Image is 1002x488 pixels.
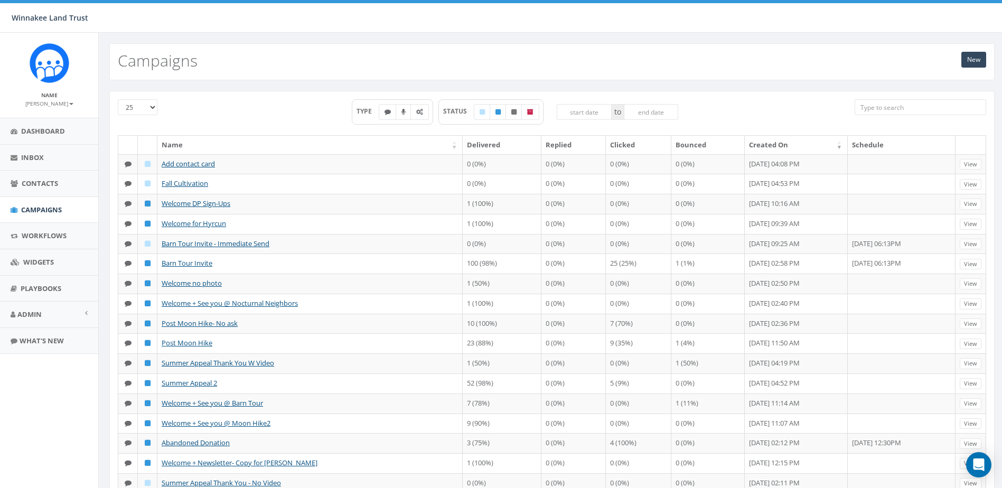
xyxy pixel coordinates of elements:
td: 9 (90%) [463,414,541,434]
td: [DATE] 04:19 PM [745,353,848,373]
span: Admin [17,309,42,319]
span: Winnakee Land Trust [12,13,88,23]
input: end date [624,104,679,120]
td: [DATE] 09:25 AM [745,234,848,254]
td: 0 (0%) [606,214,671,234]
td: 0 (0%) [606,453,671,473]
i: Text SMS [125,200,132,207]
span: TYPE [357,107,379,116]
a: Barn Tour Invite - Immediate Send [162,239,269,248]
label: Archived [521,104,539,120]
a: View [960,179,981,190]
a: Add contact card [162,159,215,168]
td: [DATE] 04:52 PM [745,373,848,393]
a: Welcome + Newsletter- Copy for [PERSON_NAME] [162,458,317,467]
td: 23 (88%) [463,333,541,353]
td: 0 (0%) [541,353,606,373]
label: Draft [474,104,491,120]
td: 0 (0%) [671,453,745,473]
span: Workflows [22,231,67,240]
label: Ringless Voice Mail [396,104,411,120]
td: 0 (0%) [606,234,671,254]
td: 0 (0%) [606,353,671,373]
h2: Campaigns [118,52,198,69]
i: Published [145,200,151,207]
td: 0 (0%) [671,433,745,453]
a: View [960,259,981,270]
a: Post Moon Hike- No ask [162,318,238,328]
i: Text SMS [125,240,132,247]
td: [DATE] 02:12 PM [745,433,848,453]
a: View [960,358,981,369]
a: View [960,239,981,250]
span: Contacts [22,179,58,188]
i: Draft [480,109,485,115]
i: Draft [145,240,151,247]
i: Ringless Voice Mail [401,109,406,115]
span: What's New [20,336,64,345]
label: Text SMS [379,104,397,120]
td: [DATE] 02:36 PM [745,314,848,334]
td: 1 (50%) [671,353,745,373]
td: [DATE] 04:53 PM [745,174,848,194]
i: Text SMS [125,300,132,307]
span: Dashboard [21,126,65,136]
i: Text SMS [125,360,132,367]
i: Text SMS [125,420,132,427]
td: 100 (98%) [463,254,541,274]
i: Published [145,300,151,307]
label: Published [490,104,507,120]
th: Clicked [606,136,671,154]
i: Published [145,280,151,287]
td: [DATE] 02:40 PM [745,294,848,314]
span: Playbooks [21,284,61,293]
a: Welcome for Hyrcun [162,219,226,228]
td: 7 (70%) [606,314,671,334]
small: [PERSON_NAME] [25,100,73,107]
td: [DATE] 11:50 AM [745,333,848,353]
div: Open Intercom Messenger [966,452,991,477]
a: View [960,318,981,330]
td: [DATE] 06:13PM [848,254,956,274]
i: Text SMS [385,109,391,115]
input: Type to search [855,99,986,115]
td: 0 (0%) [541,274,606,294]
td: 52 (98%) [463,373,541,393]
td: 0 (0%) [541,373,606,393]
th: Schedule [848,136,956,154]
th: Name: activate to sort column ascending [157,136,463,154]
td: 0 (0%) [541,174,606,194]
i: Published [145,459,151,466]
span: to [612,104,624,120]
td: [DATE] 10:16 AM [745,194,848,214]
td: 0 (0%) [463,234,541,254]
a: Summer Appeal Thank You W Video [162,358,274,368]
td: 10 (100%) [463,314,541,334]
i: Text SMS [125,380,132,387]
td: 0 (0%) [606,194,671,214]
td: 0 (0%) [671,314,745,334]
td: [DATE] 02:58 PM [745,254,848,274]
span: Inbox [21,153,44,162]
td: 0 (0%) [463,174,541,194]
i: Published [145,400,151,407]
td: 0 (0%) [541,294,606,314]
i: Draft [145,480,151,486]
td: 0 (0%) [671,414,745,434]
td: 0 (0%) [541,254,606,274]
td: 0 (0%) [541,333,606,353]
td: 0 (0%) [671,214,745,234]
td: 0 (0%) [671,373,745,393]
td: 9 (35%) [606,333,671,353]
i: Text SMS [125,320,132,327]
i: Published [145,320,151,327]
td: 1 (50%) [463,353,541,373]
a: View [960,298,981,309]
img: Rally_Corp_Icon.png [30,43,69,83]
a: Welcome + See you @ Nocturnal Neighbors [162,298,298,308]
td: 1 (100%) [463,294,541,314]
label: Automated Message [410,104,429,120]
i: Text SMS [125,280,132,287]
a: Welcome + See you @ Moon Hike2 [162,418,270,428]
td: [DATE] 12:30PM [848,433,956,453]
